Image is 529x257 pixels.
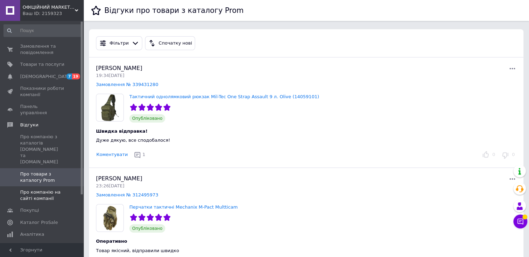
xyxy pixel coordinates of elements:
[3,24,82,37] input: Пошук
[20,85,64,98] span: Показники роботи компанії
[20,73,72,80] span: [DEMOGRAPHIC_DATA]
[96,73,124,78] span: 19:34[DATE]
[96,82,158,87] a: Замовлення № 339431280
[142,152,145,157] span: 1
[96,239,127,244] span: Оперативно
[96,248,179,253] span: Товар якісний, відправили швидко
[104,6,243,15] h1: Відгуки про товари з каталогу Prom
[20,134,64,165] span: Про компанію з каталогів [DOMAIN_NAME] та [DOMAIN_NAME]
[20,43,64,56] span: Замовлення та повідомлення
[96,65,142,71] span: [PERSON_NAME]
[23,4,75,10] span: ОФІЦІЙНИЙ MARKET UKRAINE
[145,36,195,50] button: Спочатку нові
[96,151,128,158] button: Коментувати
[132,149,148,160] button: 1
[20,219,58,226] span: Каталог ProSale
[20,103,64,116] span: Панель управління
[96,204,123,232] img: Перчатки тактичні Mechanix M-Pact Multticam
[96,94,123,121] img: Тактичний однолямковий рюкзак Mil-Tec One Strap Assault 9 л. Olive (14059101)
[157,40,193,47] div: Спочатку нові
[96,138,170,143] span: Дуже дякую, все сподобалося!
[96,36,142,50] button: Фільтри
[129,224,165,233] span: Опубліковано
[72,73,80,79] span: 19
[513,215,527,228] button: Чат з покупцем
[20,231,44,237] span: Аналітика
[20,61,64,68] span: Товари та послуги
[96,128,147,134] span: Швидка відправка!
[20,122,38,128] span: Відгуки
[20,171,64,184] span: Про товари з каталогу Prom
[96,183,124,188] span: 23:26[DATE]
[129,114,165,123] span: Опубліковано
[108,40,130,47] div: Фільтри
[96,192,158,197] a: Замовлення № 312495973
[129,204,238,210] a: Перчатки тактичні Mechanix M-Pact Multticam
[20,207,39,213] span: Покупці
[129,94,319,99] a: Тактичний однолямковий рюкзак Mil-Tec One Strap Assault 9 л. Olive (14059101)
[96,175,142,182] span: [PERSON_NAME]
[66,73,72,79] span: 7
[23,10,83,17] div: Ваш ID: 2159323
[20,189,64,202] span: Про компанію на сайті компанії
